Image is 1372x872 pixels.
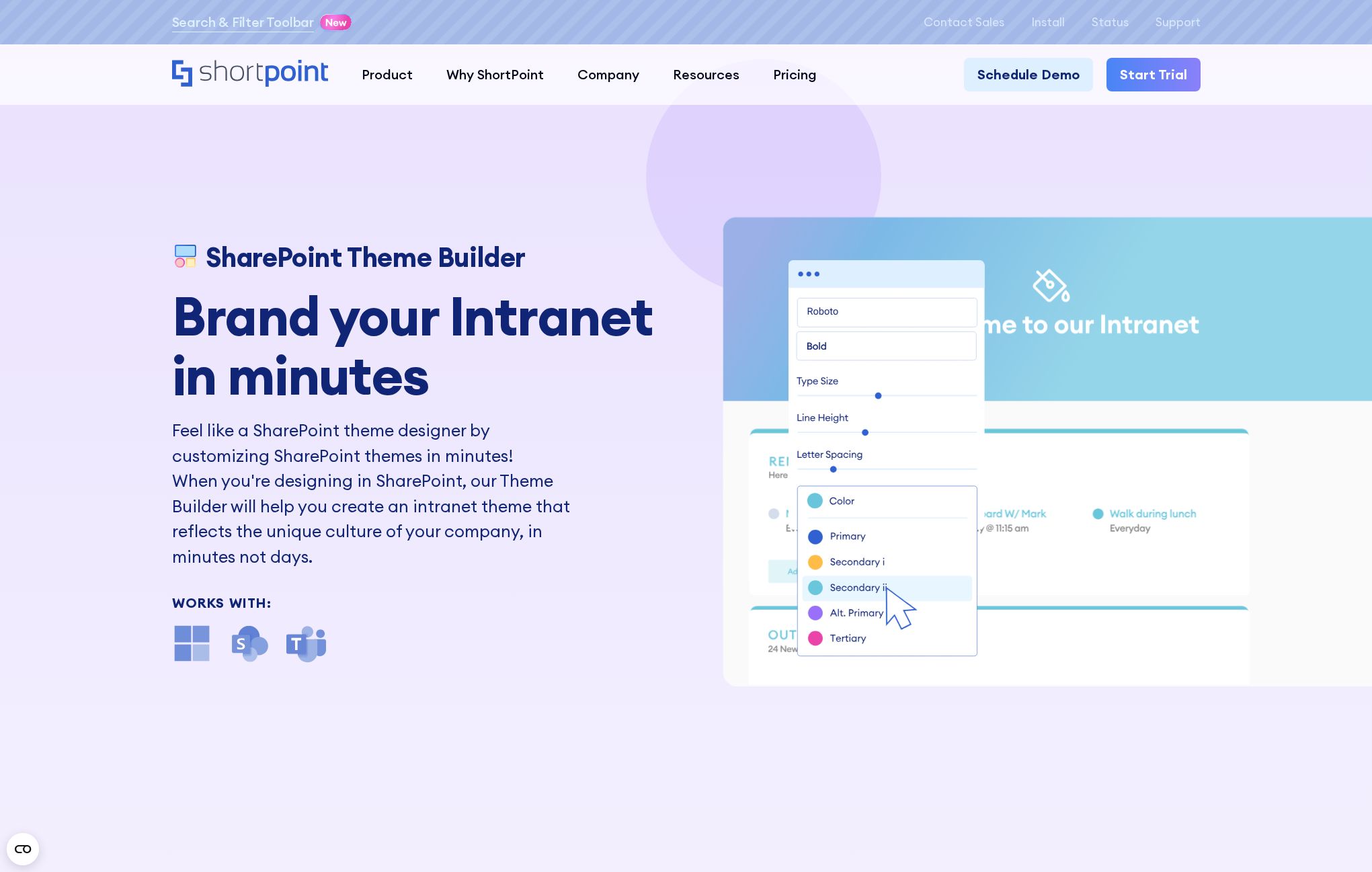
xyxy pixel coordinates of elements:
h1: SharePoint Theme Builder [206,242,526,273]
div: Company [577,65,639,85]
div: Resources [673,65,739,85]
strong: Brand your Intranet in minutes [172,282,653,409]
a: Support [1156,15,1201,29]
button: Open CMP widget [7,833,39,865]
a: Start Trial [1106,58,1201,91]
img: SharePoint icon [229,623,270,664]
a: Resources [656,58,756,91]
iframe: Chat Widget [1305,807,1372,872]
a: Status [1092,15,1129,29]
a: Contact Sales [924,15,1004,29]
a: Schedule Demo [964,58,1093,91]
h2: Feel like a SharePoint theme designer by customizing SharePoint themes in minutes! [172,418,589,469]
div: Product [362,65,413,85]
p: When you're designing in SharePoint, our Theme Builder will help you create an intranet theme tha... [172,469,589,569]
div: Why ShortPoint [446,65,544,85]
div: Works With: [172,596,676,610]
a: Home [172,60,329,89]
div: Pricing [773,65,817,85]
a: Product [345,58,430,91]
a: Search & Filter Toolbar [172,12,314,32]
img: microsoft teams icon [286,623,327,664]
a: Pricing [756,58,834,91]
img: microsoft office icon [172,623,212,664]
a: Why ShortPoint [430,58,561,91]
a: Company [561,58,656,91]
a: Install [1031,15,1065,29]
